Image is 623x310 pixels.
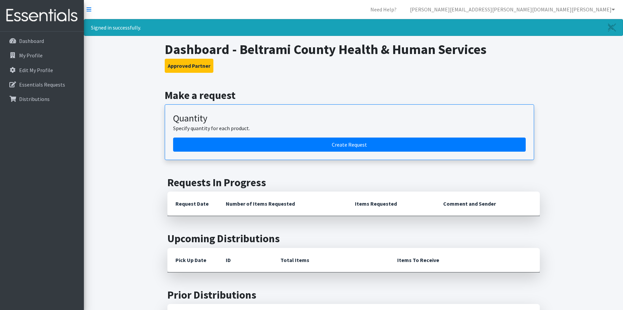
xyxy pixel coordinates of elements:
[173,124,526,132] p: Specify quantity for each product.
[165,59,213,73] button: Approved Partner
[165,41,542,57] h1: Dashboard - Beltrami County Health & Human Services
[165,89,542,102] h2: Make a request
[3,49,81,62] a: My Profile
[167,232,540,245] h2: Upcoming Distributions
[405,3,620,16] a: [PERSON_NAME][EMAIL_ADDRESS][PERSON_NAME][DOMAIN_NAME][PERSON_NAME]
[19,52,43,59] p: My Profile
[19,81,65,88] p: Essentials Requests
[365,3,402,16] a: Need Help?
[3,34,81,48] a: Dashboard
[272,248,389,272] th: Total Items
[84,19,623,36] div: Signed in successfully.
[601,19,623,36] a: Close
[173,138,526,152] a: Create a request by quantity
[19,38,44,44] p: Dashboard
[19,96,50,102] p: Distributions
[167,289,540,301] h2: Prior Distributions
[218,192,347,216] th: Number of Items Requested
[218,248,272,272] th: ID
[389,248,540,272] th: Items To Receive
[3,4,81,27] img: HumanEssentials
[435,192,539,216] th: Comment and Sender
[167,248,218,272] th: Pick Up Date
[347,192,435,216] th: Items Requested
[3,63,81,77] a: Edit My Profile
[19,67,53,73] p: Edit My Profile
[167,176,540,189] h2: Requests In Progress
[3,78,81,91] a: Essentials Requests
[167,192,218,216] th: Request Date
[173,113,526,124] h3: Quantity
[3,92,81,106] a: Distributions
